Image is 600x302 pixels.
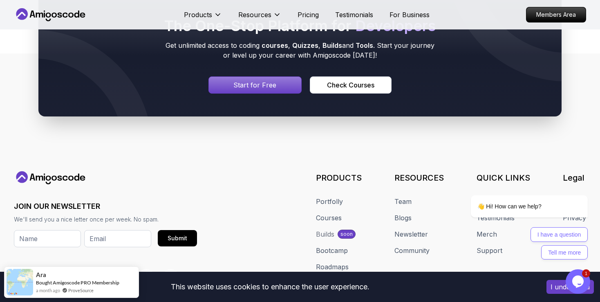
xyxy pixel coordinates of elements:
a: Roadmaps [316,262,349,272]
p: Start for Free [233,80,276,90]
a: Portfolly [316,197,343,206]
button: Resources [238,10,281,26]
p: We'll send you a nice letter once per week. No spam. [14,215,197,224]
a: Signin page [208,76,302,94]
a: Bootcamp [316,246,348,255]
a: ProveSource [68,287,94,294]
span: Builds [322,41,342,49]
div: This website uses cookies to enhance the user experience. [6,278,534,296]
div: Builds [316,229,334,239]
div: Submit [168,234,187,242]
button: Check Courses [310,76,392,94]
a: Community [394,246,430,255]
a: Amigoscode PRO Membership [53,280,119,286]
img: provesource social proof notification image [7,269,33,295]
a: Courses page [310,76,392,94]
span: a month ago [36,287,60,294]
h3: JOIN OUR NEWSLETTER [14,201,197,212]
button: Products [184,10,222,26]
a: Members Area [526,7,586,22]
a: Pricing [298,10,319,20]
h3: PRODUCTS [316,172,362,183]
span: Quizzes [292,41,318,49]
a: Testimonials [335,10,373,20]
input: Email [84,230,151,247]
iframe: chat widget [566,269,592,294]
a: Facebook link [161,269,181,289]
a: LinkedIn link [137,269,156,289]
a: Blogs [394,213,412,223]
a: Newsletter [394,229,428,239]
span: courses [262,41,288,49]
h2: The One-Stop Platform for [163,18,437,34]
p: Get unlimited access to coding , , and . Start your journey or level up your career with Amigosco... [163,40,437,60]
input: Name [14,230,81,247]
a: Courses [316,213,342,223]
p: Members Area [526,7,586,22]
a: For Business [390,10,430,20]
span: Bought [36,280,52,286]
span: Ara [36,271,46,278]
div: Check Courses [327,80,374,90]
iframe: chat widget [445,131,592,265]
p: Products [184,10,212,20]
p: soon [340,231,353,237]
p: Resources [238,10,271,20]
button: Accept cookies [546,280,594,294]
button: Submit [158,230,197,246]
h3: RESOURCES [394,172,444,183]
span: Tools [356,41,373,49]
a: Team [394,197,412,206]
